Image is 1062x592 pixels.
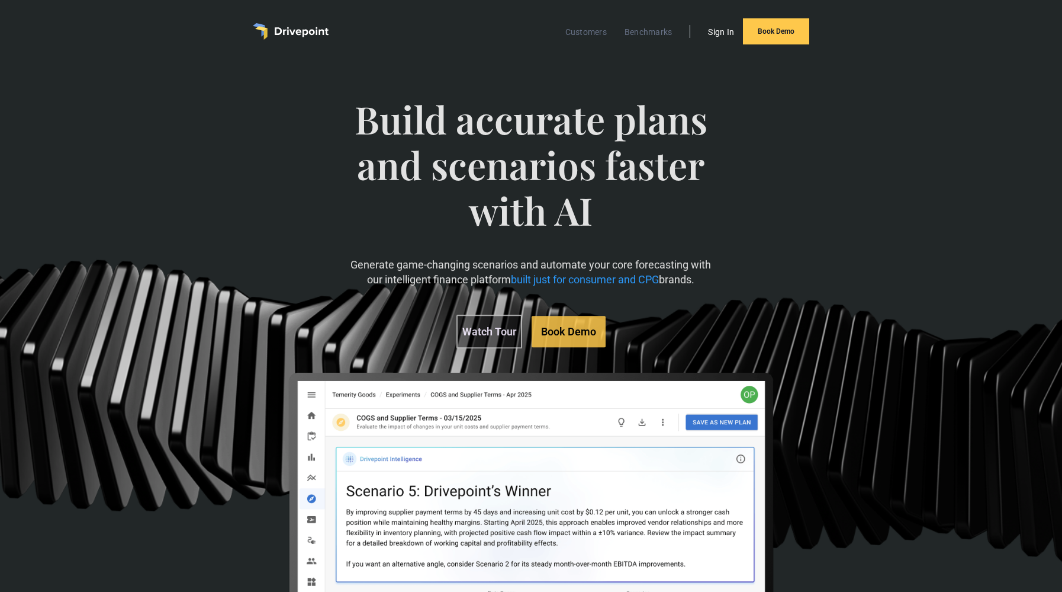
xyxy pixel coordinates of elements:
[702,24,740,40] a: Sign In
[348,258,713,287] p: Generate game-changing scenarios and automate your core forecasting with our intelligent finance ...
[619,24,678,40] a: Benchmarks
[253,23,329,40] a: home
[456,315,522,348] a: Watch Tour
[511,274,659,286] span: built just for consumer and CPG
[532,316,606,347] a: Book Demo
[743,18,809,44] a: Book Demo
[348,97,713,257] span: Build accurate plans and scenarios faster with AI
[559,24,613,40] a: Customers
